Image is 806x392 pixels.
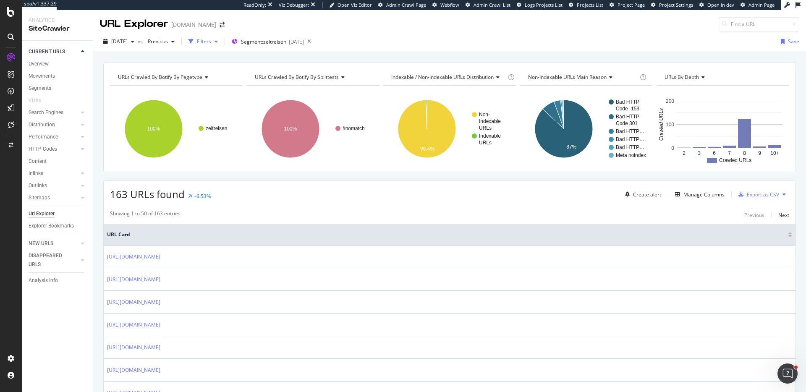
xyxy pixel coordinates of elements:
[343,125,365,131] text: #nomatch
[633,191,661,198] div: Create alert
[29,157,87,166] a: Content
[390,71,506,84] h4: Indexable / Non-Indexable URLs Distribution
[144,38,168,45] span: Previous
[206,125,227,131] text: zeitreisen
[719,157,751,163] text: Crawled URLs
[29,193,79,202] a: Sitemaps
[29,84,87,93] a: Segments
[29,60,49,68] div: Overview
[29,169,79,178] a: Inlinks
[683,191,725,198] div: Manage Columns
[29,276,58,285] div: Analysis Info
[651,2,693,8] a: Project Settings
[29,251,79,269] a: DISAPPEARED URLS
[29,108,79,117] a: Search Engines
[29,24,86,34] div: SiteCrawler
[29,72,55,81] div: Movements
[107,366,160,374] a: [URL][DOMAIN_NAME]
[616,114,639,120] text: Bad HTTP
[616,106,639,112] text: Code -153
[479,125,492,131] text: URLs
[719,17,799,31] input: Find a URL
[778,210,789,220] button: Next
[29,276,87,285] a: Analysis Info
[100,17,168,31] div: URL Explorer
[748,2,775,8] span: Admin Page
[741,2,775,8] a: Admin Page
[616,120,638,126] text: Code 301
[699,2,734,8] a: Open in dev
[29,17,86,24] div: Analytics
[663,71,782,84] h4: URLs by Depth
[777,35,799,48] button: Save
[657,92,789,165] svg: A chart.
[284,126,297,132] text: 100%
[29,47,79,56] a: CURRENT URLS
[659,2,693,8] span: Project Settings
[566,144,576,150] text: 87%
[383,92,516,165] div: A chart.
[100,35,138,48] button: [DATE]
[29,209,55,218] div: Url Explorer
[616,128,644,134] text: Bad HTTP…
[525,2,563,8] span: Logs Projects List
[243,2,266,8] div: ReadOnly:
[107,343,160,352] a: [URL][DOMAIN_NAME]
[672,145,675,151] text: 0
[29,145,79,154] a: HTTP Codes
[29,181,47,190] div: Outlinks
[432,2,459,8] a: Webflow
[107,253,160,261] a: [URL][DOMAIN_NAME]
[253,71,372,84] h4: URLs Crawled By Botify By splittests
[666,122,674,128] text: 100
[138,38,144,45] span: vs
[728,150,731,156] text: 7
[29,145,57,154] div: HTTP Codes
[698,150,701,156] text: 3
[659,108,665,141] text: Crawled URLs
[616,136,644,142] text: Bad HTTP…
[479,140,492,146] text: URLs
[118,73,202,81] span: URLs Crawled By Botify By pagetype
[171,21,216,29] div: [DOMAIN_NAME]
[517,2,563,8] a: Logs Projects List
[440,2,459,8] span: Webflow
[29,133,58,141] div: Performance
[520,92,653,165] svg: A chart.
[735,188,779,201] button: Export as CSV
[616,144,644,150] text: Bad HTTP…
[29,96,50,105] a: Visits
[29,169,43,178] div: Inlinks
[29,47,65,56] div: CURRENT URLS
[255,73,339,81] span: URLs Crawled By Botify By splittests
[743,150,746,156] text: 8
[29,120,55,129] div: Distribution
[479,112,490,118] text: Non-
[528,73,607,81] span: Non-Indexable URLs Main Reason
[707,2,734,8] span: Open in dev
[683,150,686,156] text: 2
[29,239,53,248] div: NEW URLS
[29,60,87,68] a: Overview
[247,92,379,165] svg: A chart.
[147,126,160,132] text: 100%
[29,209,87,218] a: Url Explorer
[771,150,779,156] text: 10+
[116,71,235,84] h4: URLs Crawled By Botify By pagetype
[329,2,372,8] a: Open Viz Editor
[110,187,185,201] span: 163 URLs found
[185,35,221,48] button: Filters
[241,38,286,45] span: Segment: zeitreisen
[616,152,646,158] text: Meta noindex
[616,99,639,105] text: Bad HTTP
[29,96,41,105] div: Visits
[110,210,181,220] div: Showing 1 to 50 of 163 entries
[29,120,79,129] a: Distribution
[474,2,510,8] span: Admin Crawl List
[479,133,501,139] text: Indexable
[194,193,211,200] div: +6.53%
[29,222,87,230] a: Explorer Bookmarks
